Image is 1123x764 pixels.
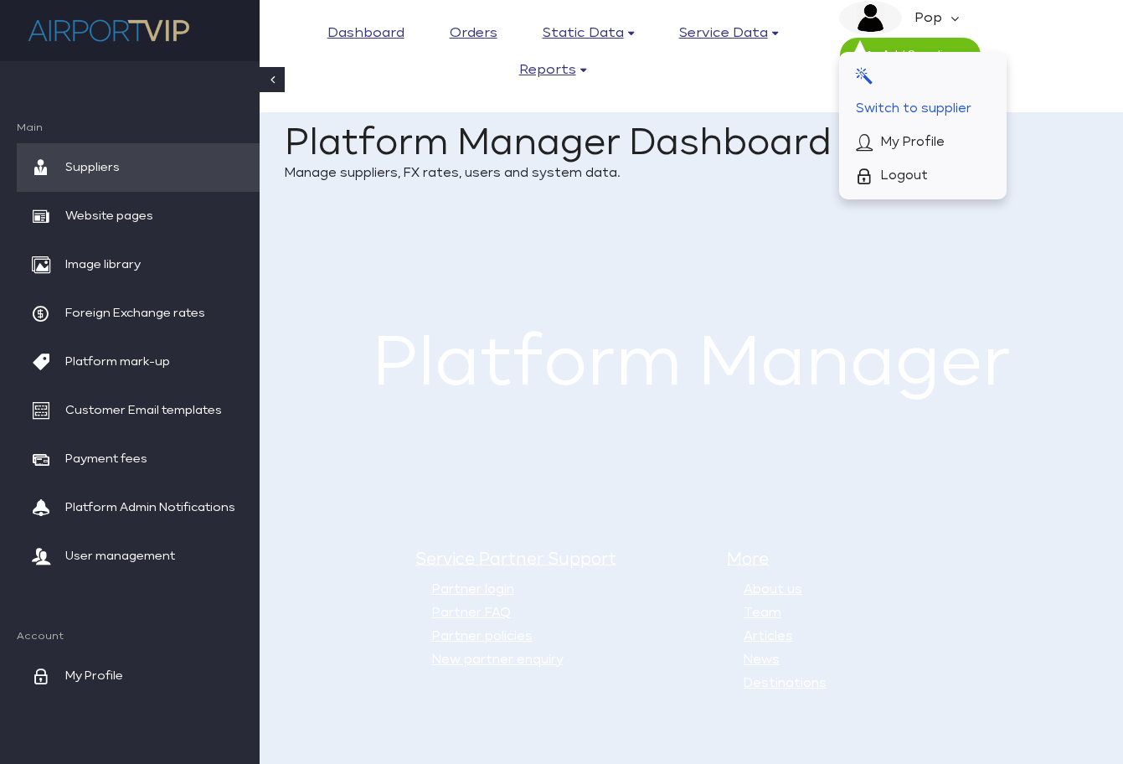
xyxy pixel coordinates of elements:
[744,583,802,596] a: About us
[65,338,170,386] span: Platform mark-up
[727,548,1027,571] h5: More
[65,240,141,289] span: Image library
[17,338,260,386] a: Platform mark-up
[17,240,260,289] a: Image library
[65,289,205,338] span: Foreign Exchange rates
[279,314,1105,415] h1: Platform Manager
[25,13,193,49] img: company logo here
[839,59,1007,126] a: Switch to supplier
[744,607,781,619] a: Team
[839,37,981,74] a: Add Supplier
[744,653,780,666] a: News
[856,92,971,126] span: Switch to supplier
[839,1,959,36] a: image description Pop
[327,21,404,46] a: Dashboard
[839,126,1007,159] a: My Profile
[65,386,222,435] span: Customer Email templates
[65,143,120,192] span: Suppliers
[65,435,147,483] span: Payment fees
[285,126,1098,163] h1: Platform Manager Dashboard
[17,386,260,435] a: Customer Email templates
[17,143,260,192] a: Suppliers
[17,192,260,240] a: Website pages
[839,159,1007,193] a: Logout
[881,126,945,159] span: My Profile
[744,630,793,643] a: Articles
[432,630,533,643] a: Partner policies
[285,163,1098,183] p: Manage suppliers, FX rates, users and system data.
[415,548,715,571] h5: Service Partner Support
[679,21,778,46] a: Service data
[450,21,497,46] a: Orders
[519,58,586,83] a: Reports
[65,192,153,240] span: Website pages
[17,289,260,338] a: Foreign Exchange rates
[543,21,634,46] a: Static data
[432,653,564,666] a: New partner enquiry
[839,1,902,35] img: image description
[744,677,827,689] a: Destinations
[881,159,928,193] span: Logout
[902,1,950,36] em: Pop
[432,607,511,619] a: Partner FAQ
[839,52,1007,199] div: image description Pop
[873,38,956,73] span: Add Supplier
[432,583,514,596] a: Partner login
[17,122,260,135] span: Main
[17,435,260,483] a: Payment fees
